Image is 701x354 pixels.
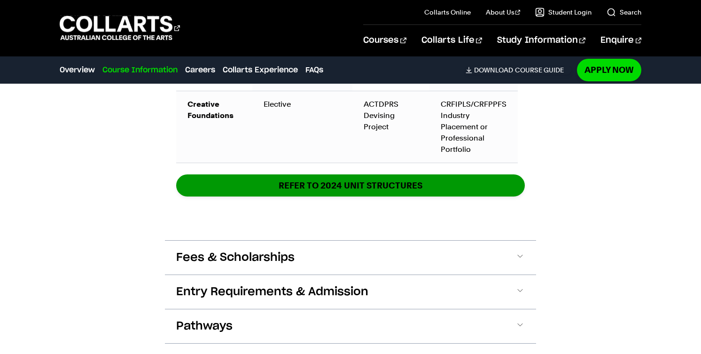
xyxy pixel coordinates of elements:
a: Course Information [102,64,178,76]
button: Fees & Scholarships [165,241,536,275]
a: Enquire [600,25,641,56]
a: Collarts Experience [223,64,298,76]
span: Fees & Scholarships [176,250,295,265]
a: Apply Now [577,59,641,81]
span: Download [474,66,513,74]
div: CRFIPLS/CRFPPFS Industry Placement or Professional Portfolio [441,99,506,155]
button: Entry Requirements & Admission [165,275,536,309]
strong: Creative Foundations [187,100,234,120]
a: Careers [185,64,215,76]
span: Pathways [176,319,233,334]
a: Courses [363,25,406,56]
a: REFER TO 2024 unit structures [176,174,525,197]
a: Collarts Online [424,8,471,17]
a: Search [607,8,641,17]
a: Study Information [497,25,585,56]
div: Go to homepage [60,15,180,41]
td: ACTDPRS Devising Project [352,91,429,163]
td: Elective [252,91,352,163]
a: DownloadCourse Guide [466,66,571,74]
button: Pathways [165,309,536,343]
a: Collarts Life [421,25,482,56]
a: FAQs [305,64,323,76]
a: Overview [60,64,95,76]
span: Entry Requirements & Admission [176,284,368,299]
a: About Us [486,8,521,17]
a: Student Login [535,8,592,17]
